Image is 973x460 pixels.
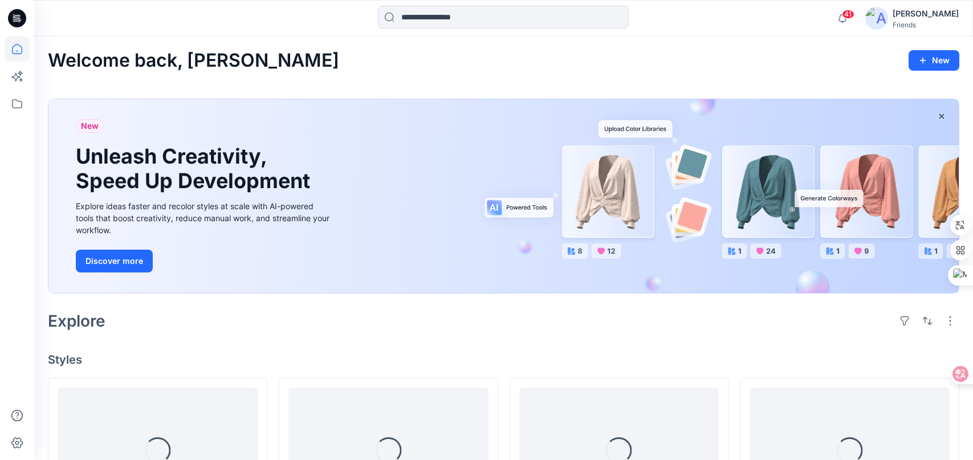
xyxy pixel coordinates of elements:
h4: Styles [48,353,959,367]
div: [PERSON_NAME] [893,7,959,21]
a: Discover more [76,250,332,272]
span: 41 [842,10,854,19]
div: Friends [893,21,959,29]
span: New [81,119,99,133]
h1: Unleash Creativity, Speed Up Development [76,144,315,193]
h2: Welcome back, [PERSON_NAME] [48,50,339,71]
button: Discover more [76,250,153,272]
div: Explore ideas faster and recolor styles at scale with AI-powered tools that boost creativity, red... [76,200,332,236]
img: avatar [865,7,888,30]
h2: Explore [48,312,105,330]
button: New [909,50,959,71]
